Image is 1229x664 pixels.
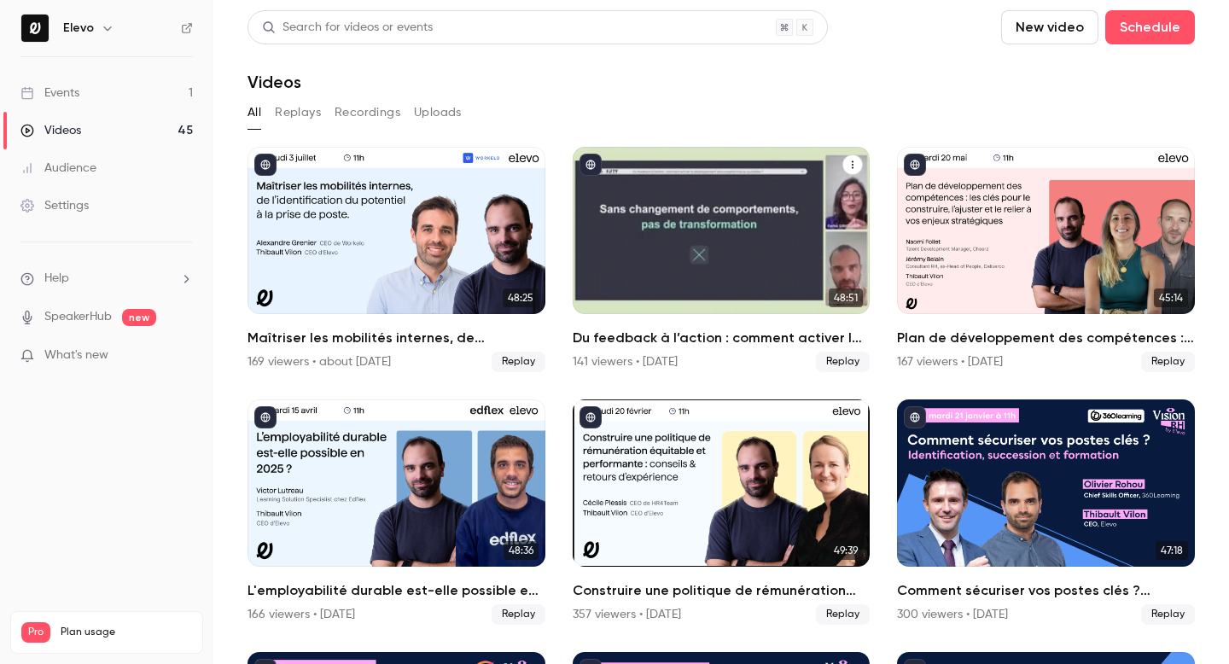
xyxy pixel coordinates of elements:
p: Videos [21,643,54,658]
a: 48:51Du feedback à l’action : comment activer le développement des compétences au quotidien ?141 ... [573,147,871,372]
span: Replay [816,604,870,625]
button: published [254,154,277,176]
span: Replay [816,352,870,372]
li: L'employabilité durable est-elle possible en 2025 ? [248,399,545,625]
span: 48:51 [829,288,863,307]
li: Du feedback à l’action : comment activer le développement des compétences au quotidien ? [573,147,871,372]
div: 300 viewers • [DATE] [897,606,1008,623]
h1: Videos [248,72,301,92]
div: 166 viewers • [DATE] [248,606,355,623]
span: What's new [44,347,108,364]
h2: Plan de développement des compétences : les clés pour le construire, l’ajuster et le relier à vos... [897,328,1195,348]
button: All [248,99,261,126]
button: Uploads [414,99,462,126]
span: 49:39 [829,541,863,560]
h2: Construire une politique de rémunération équitable et performante : conseils & retours d’expérience [573,580,871,601]
p: / 300 [154,643,192,658]
span: 45:14 [1154,288,1188,307]
span: 48:36 [504,541,539,560]
li: Plan de développement des compétences : les clés pour le construire, l’ajuster et le relier à vos... [897,147,1195,372]
span: new [122,309,156,326]
a: 45:14Plan de développement des compétences : les clés pour le construire, l’ajuster et le relier ... [897,147,1195,372]
li: help-dropdown-opener [20,270,193,288]
li: Comment sécuriser vos postes clés ? Identification, succession et formation [897,399,1195,625]
span: Replay [1141,352,1195,372]
section: Videos [248,10,1195,654]
h2: Comment sécuriser vos postes clés ? Identification, succession et formation [897,580,1195,601]
li: Maîtriser les mobilités internes, de l’identification du potentiel à la prise de poste. [248,147,545,372]
a: 47:18Comment sécuriser vos postes clés ? Identification, succession et formation300 viewers • [DA... [897,399,1195,625]
button: Recordings [335,99,400,126]
span: Help [44,270,69,288]
div: Settings [20,197,89,214]
button: published [580,154,602,176]
button: Schedule [1105,10,1195,44]
span: Replay [1141,604,1195,625]
h2: L'employabilité durable est-elle possible en 2025 ? [248,580,545,601]
li: Construire une politique de rémunération équitable et performante : conseils & retours d’expérience [573,399,871,625]
span: Replay [492,352,545,372]
button: published [904,154,926,176]
h2: Du feedback à l’action : comment activer le développement des compétences au quotidien ? [573,328,871,348]
span: Pro [21,622,50,643]
a: 49:39Construire une politique de rémunération équitable et performante : conseils & retours d’exp... [573,399,871,625]
div: 357 viewers • [DATE] [573,606,681,623]
span: 45 [154,645,166,655]
div: 167 viewers • [DATE] [897,353,1003,370]
span: 47:18 [1156,541,1188,560]
button: Replays [275,99,321,126]
div: Audience [20,160,96,177]
div: Search for videos or events [262,19,433,37]
div: Videos [20,122,81,139]
button: New video [1001,10,1098,44]
h2: Maîtriser les mobilités internes, de l’identification du potentiel à la prise de poste. [248,328,545,348]
span: Plan usage [61,626,192,639]
img: Elevo [21,15,49,42]
a: 48:25Maîtriser les mobilités internes, de l’identification du potentiel à la prise de poste.169 v... [248,147,545,372]
div: Events [20,84,79,102]
button: published [904,406,926,428]
iframe: Noticeable Trigger [172,348,193,364]
div: 141 viewers • [DATE] [573,353,678,370]
a: SpeakerHub [44,308,112,326]
h6: Elevo [63,20,94,37]
span: Replay [492,604,545,625]
button: published [580,406,602,428]
button: published [254,406,277,428]
div: 169 viewers • about [DATE] [248,353,391,370]
span: 48:25 [503,288,539,307]
a: 48:36L'employabilité durable est-elle possible en 2025 ?166 viewers • [DATE]Replay [248,399,545,625]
